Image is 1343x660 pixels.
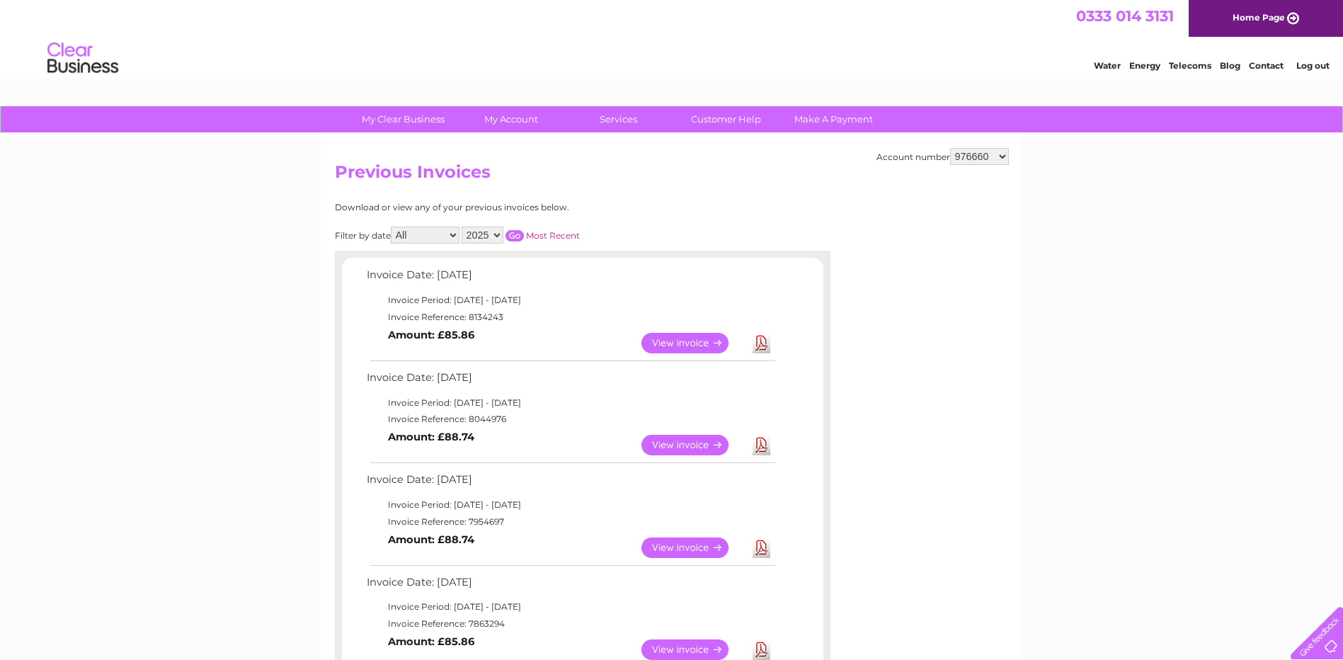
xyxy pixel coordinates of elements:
[345,106,462,132] a: My Clear Business
[641,639,745,660] a: View
[1076,7,1174,25] a: 0333 014 3131
[363,309,777,326] td: Invoice Reference: 8134243
[1220,60,1240,71] a: Blog
[338,8,1007,69] div: Clear Business is a trading name of Verastar Limited (registered in [GEOGRAPHIC_DATA] No. 3667643...
[363,615,777,632] td: Invoice Reference: 7863294
[1129,60,1160,71] a: Energy
[363,368,777,394] td: Invoice Date: [DATE]
[335,162,1009,189] h2: Previous Invoices
[388,533,474,546] b: Amount: £88.74
[641,333,745,353] a: View
[452,106,569,132] a: My Account
[1169,60,1211,71] a: Telecoms
[775,106,892,132] a: Make A Payment
[363,573,777,599] td: Invoice Date: [DATE]
[560,106,677,132] a: Services
[1296,60,1330,71] a: Log out
[668,106,784,132] a: Customer Help
[363,411,777,428] td: Invoice Reference: 8044976
[753,435,770,455] a: Download
[388,431,474,443] b: Amount: £88.74
[363,470,777,496] td: Invoice Date: [DATE]
[753,639,770,660] a: Download
[526,230,580,241] a: Most Recent
[753,333,770,353] a: Download
[388,329,474,341] b: Amount: £85.86
[388,635,474,648] b: Amount: £85.86
[363,292,777,309] td: Invoice Period: [DATE] - [DATE]
[641,435,745,455] a: View
[363,394,777,411] td: Invoice Period: [DATE] - [DATE]
[335,203,707,212] div: Download or view any of your previous invoices below.
[363,513,777,530] td: Invoice Reference: 7954697
[335,227,707,244] div: Filter by date
[1249,60,1284,71] a: Contact
[47,37,119,80] img: logo.png
[753,537,770,558] a: Download
[641,537,745,558] a: View
[876,148,1009,165] div: Account number
[1094,60,1121,71] a: Water
[363,496,777,513] td: Invoice Period: [DATE] - [DATE]
[363,598,777,615] td: Invoice Period: [DATE] - [DATE]
[363,266,777,292] td: Invoice Date: [DATE]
